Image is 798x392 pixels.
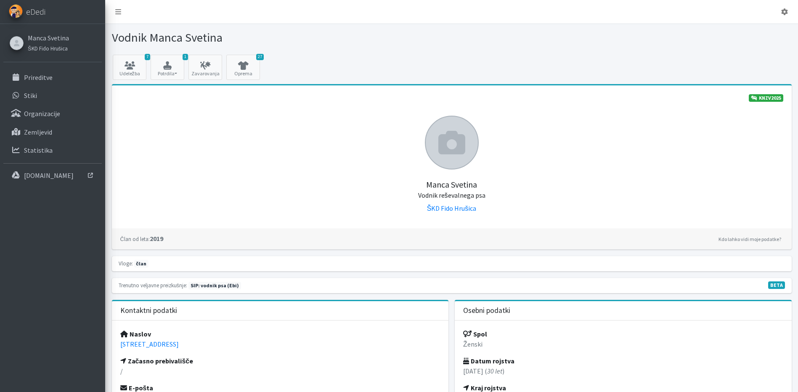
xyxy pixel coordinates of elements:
[120,357,194,365] strong: Začasno prebivališče
[24,73,53,82] p: Prireditve
[26,5,45,18] span: eDedi
[256,54,264,60] span: 27
[3,142,102,159] a: Statistika
[463,357,514,365] strong: Datum rojstva
[487,367,502,375] em: 30 let
[427,204,477,212] a: ŠKD Fido Hrušica
[3,69,102,86] a: Prireditve
[768,281,785,289] span: V fazi razvoja
[463,339,783,349] p: Ženski
[183,54,188,60] span: 1
[463,366,783,376] p: [DATE] ( )
[226,55,260,80] a: 27 Oprema
[120,306,177,315] h3: Kontaktni podatki
[28,33,69,43] a: Manca Svetina
[28,43,69,53] a: ŠKD Fido Hrušica
[24,171,74,180] p: [DOMAIN_NAME]
[463,330,487,338] strong: Spol
[120,330,151,338] strong: Naslov
[463,384,506,392] strong: Kraj rojstva
[3,167,102,184] a: [DOMAIN_NAME]
[120,170,783,200] h5: Manca Svetina
[463,306,510,315] h3: Osebni podatki
[145,54,150,60] span: 7
[24,91,37,100] p: Stiki
[119,260,133,267] small: Vloge:
[188,282,241,289] span: Naslednja preizkušnja: pomlad 2026
[120,234,163,243] strong: 2019
[120,384,154,392] strong: E-pošta
[28,45,68,52] small: ŠKD Fido Hrušica
[418,191,485,199] small: Vodnik reševalnega psa
[24,128,52,136] p: Zemljevid
[151,55,184,80] button: 1 Potrdila
[119,282,187,289] small: Trenutno veljavne preizkušnje:
[113,55,146,80] a: 7 Udeležba
[120,236,150,242] small: Član od leta:
[120,340,179,348] a: [STREET_ADDRESS]
[112,30,449,45] h1: Vodnik Manca Svetina
[3,87,102,104] a: Stiki
[716,234,783,244] a: Kdo lahko vidi moje podatke?
[749,94,783,102] a: KNZV2025
[3,124,102,140] a: Zemljevid
[134,260,148,268] span: član
[24,146,53,154] p: Statistika
[120,366,440,376] p: /
[9,4,23,18] img: eDedi
[188,55,222,80] a: Zavarovanja
[3,105,102,122] a: Organizacije
[24,109,60,118] p: Organizacije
